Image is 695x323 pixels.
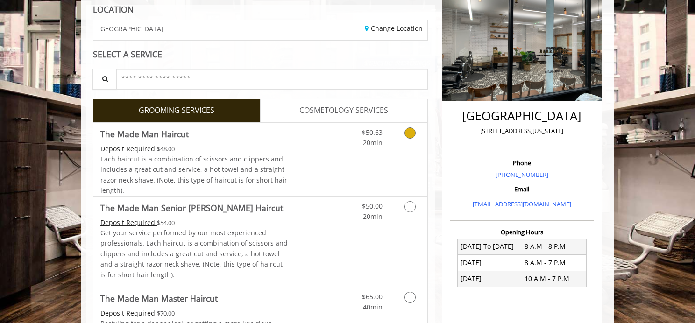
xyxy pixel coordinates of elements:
[93,4,134,15] b: LOCATION
[93,50,428,59] div: SELECT A SERVICE
[453,109,591,123] h2: [GEOGRAPHIC_DATA]
[100,308,288,318] div: $70.00
[522,239,586,254] td: 8 A.M - 8 P.M
[453,160,591,166] h3: Phone
[458,271,522,287] td: [DATE]
[100,127,189,140] b: The Made Man Haircut
[100,201,283,214] b: The Made Man Senior [PERSON_NAME] Haircut
[100,154,287,195] span: Each haircut is a combination of scissors and clippers and includes a great cut and service, a ho...
[100,218,288,228] div: $54.00
[100,292,218,305] b: The Made Man Master Haircut
[100,144,288,154] div: $48.00
[363,302,383,311] span: 40min
[365,24,423,33] a: Change Location
[299,105,388,117] span: COSMETOLOGY SERVICES
[450,229,594,235] h3: Opening Hours
[98,25,163,32] span: [GEOGRAPHIC_DATA]
[453,126,591,136] p: [STREET_ADDRESS][US_STATE]
[363,212,383,221] span: 20min
[473,200,571,208] a: [EMAIL_ADDRESS][DOMAIN_NAME]
[100,218,157,227] span: This service needs some Advance to be paid before we block your appointment
[100,144,157,153] span: This service needs some Advance to be paid before we block your appointment
[100,309,157,317] span: This service needs some Advance to be paid before we block your appointment
[496,170,548,179] a: [PHONE_NUMBER]
[522,271,586,287] td: 10 A.M - 7 P.M
[100,228,288,280] p: Get your service performed by our most experienced professionals. Each haircut is a combination o...
[458,255,522,271] td: [DATE]
[363,138,383,147] span: 20min
[362,128,383,137] span: $50.63
[453,186,591,192] h3: Email
[458,239,522,254] td: [DATE] To [DATE]
[139,105,214,117] span: GROOMING SERVICES
[362,202,383,211] span: $50.00
[522,255,586,271] td: 8 A.M - 7 P.M
[362,292,383,301] span: $65.00
[92,69,117,90] button: Service Search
